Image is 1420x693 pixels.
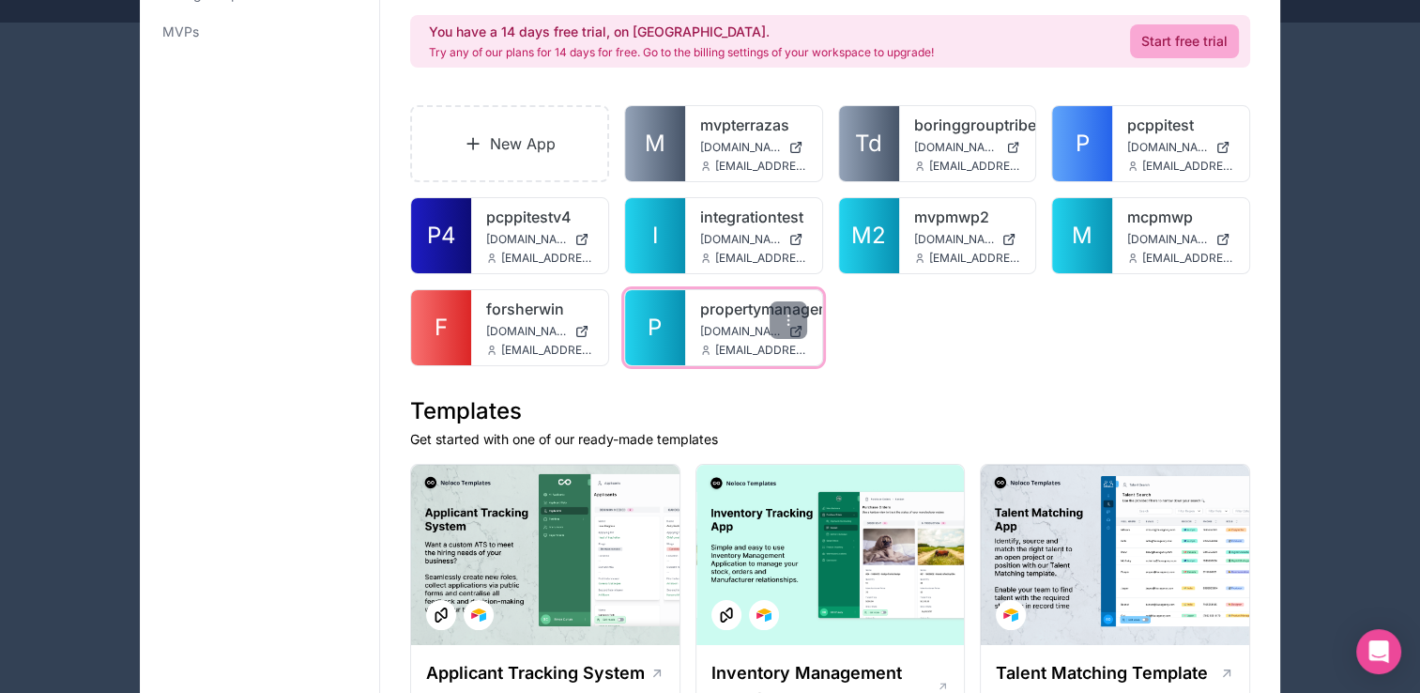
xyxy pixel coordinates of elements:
span: M [1072,221,1092,251]
span: [EMAIL_ADDRESS][DOMAIN_NAME] [715,159,807,174]
a: [DOMAIN_NAME] [1127,232,1234,247]
p: Try any of our plans for 14 days for free. Go to the billing settings of your workspace to upgrade! [429,45,934,60]
span: F [435,313,448,343]
div: Open Intercom Messenger [1356,629,1401,674]
span: MVPs [162,23,199,41]
span: [DOMAIN_NAME] [700,324,781,339]
a: propertymanagementssssssss [700,298,807,320]
a: pcppitest [1127,114,1234,136]
h1: Talent Matching Template [996,660,1208,686]
a: Td [839,106,899,181]
a: M2 [839,198,899,273]
span: [DOMAIN_NAME] [700,140,781,155]
span: [EMAIL_ADDRESS][DOMAIN_NAME] [1142,251,1234,266]
a: [DOMAIN_NAME] [914,140,1021,155]
a: P [625,290,685,365]
a: mvpmwp2 [914,206,1021,228]
span: [EMAIL_ADDRESS][DOMAIN_NAME] [1142,159,1234,174]
span: [EMAIL_ADDRESS][DOMAIN_NAME] [929,159,1021,174]
a: M [1052,198,1112,273]
a: pcppitestv4 [486,206,593,228]
p: Get started with one of our ready-made templates [410,430,1250,449]
a: [DOMAIN_NAME] [486,324,593,339]
a: M [625,106,685,181]
span: [DOMAIN_NAME] [700,232,781,247]
span: [EMAIL_ADDRESS][DOMAIN_NAME] [501,343,593,358]
span: P [648,313,662,343]
span: Td [855,129,882,159]
a: mcpmwp [1127,206,1234,228]
a: integrationtest [700,206,807,228]
span: [DOMAIN_NAME] [486,324,567,339]
a: [DOMAIN_NAME] [914,232,1021,247]
span: [EMAIL_ADDRESS][DOMAIN_NAME] [501,251,593,266]
a: [DOMAIN_NAME] [700,324,807,339]
span: P4 [427,221,456,251]
span: M2 [851,221,886,251]
h1: Applicant Tracking System [426,660,645,686]
img: Airtable Logo [756,608,771,623]
img: Airtable Logo [1003,608,1018,623]
span: [EMAIL_ADDRESS][DOMAIN_NAME] [715,251,807,266]
span: P [1076,129,1090,159]
h1: Templates [410,396,1250,426]
a: I [625,198,685,273]
a: [DOMAIN_NAME] [486,232,593,247]
a: P [1052,106,1112,181]
a: [DOMAIN_NAME] [700,140,807,155]
a: mvpterrazas [700,114,807,136]
a: New App [410,105,609,182]
span: [DOMAIN_NAME] [914,140,1000,155]
span: [DOMAIN_NAME] [1127,140,1208,155]
span: M [645,129,665,159]
a: boringgrouptribeca [914,114,1021,136]
span: [DOMAIN_NAME] [1127,232,1208,247]
span: [EMAIL_ADDRESS][DOMAIN_NAME] [715,343,807,358]
span: [DOMAIN_NAME] [914,232,995,247]
a: [DOMAIN_NAME] [700,232,807,247]
a: F [411,290,471,365]
img: Airtable Logo [471,608,486,623]
a: P4 [411,198,471,273]
a: forsherwin [486,298,593,320]
a: MVPs [155,15,364,49]
h2: You have a 14 days free trial, on [GEOGRAPHIC_DATA]. [429,23,934,41]
span: I [652,221,658,251]
span: [EMAIL_ADDRESS][DOMAIN_NAME] [929,251,1021,266]
a: Start free trial [1130,24,1239,58]
a: [DOMAIN_NAME] [1127,140,1234,155]
span: [DOMAIN_NAME] [486,232,567,247]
